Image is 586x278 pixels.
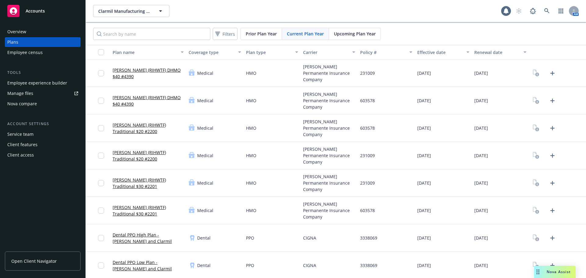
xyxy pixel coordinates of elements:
[93,5,169,17] button: Clarmil Manufacturing Corporation
[415,45,472,60] button: Effective date
[334,31,376,37] span: Upcoming Plan Year
[7,129,34,139] div: Service team
[246,235,254,241] span: PPO
[98,262,104,269] input: Toggle Row Selected
[472,45,529,60] button: Renewal date
[197,152,213,159] span: Medical
[360,125,375,131] span: 603578
[7,99,37,109] div: Nova compare
[417,125,431,131] span: [DATE]
[474,70,488,76] span: [DATE]
[474,49,520,56] div: Renewal date
[417,180,431,186] span: [DATE]
[98,235,104,241] input: Toggle Row Selected
[474,235,488,241] span: [DATE]
[197,262,211,269] span: Dental
[113,49,177,56] div: Plan name
[197,235,211,241] span: Dental
[5,150,81,160] a: Client access
[7,88,33,98] div: Manage files
[246,97,256,104] span: HMO
[5,2,81,20] a: Accounts
[547,269,571,274] span: Nova Assist
[548,178,557,188] a: Upload Plan Documents
[98,208,104,214] input: Toggle Row Selected
[474,180,488,186] span: [DATE]
[5,99,81,109] a: Nova compare
[7,37,18,47] div: Plans
[98,153,104,159] input: Toggle Row Selected
[531,151,541,161] a: View Plan Documents
[303,235,316,241] span: CIGNA
[113,67,184,80] a: [PERSON_NAME] (RIHWTF) DHMO $40 #4390
[5,129,81,139] a: Service team
[417,235,431,241] span: [DATE]
[474,262,488,269] span: [DATE]
[186,45,243,60] button: Coverage type
[474,152,488,159] span: [DATE]
[534,266,576,278] button: Nova Assist
[531,68,541,78] a: View Plan Documents
[531,178,541,188] a: View Plan Documents
[222,31,235,37] span: Filters
[534,266,542,278] div: Drag to move
[548,96,557,106] a: Upload Plan Documents
[189,49,234,56] div: Coverage type
[360,180,375,186] span: 231009
[7,48,43,57] div: Employee census
[246,31,277,37] span: Prior Plan Year
[7,140,38,150] div: Client features
[7,150,34,160] div: Client access
[548,123,557,133] a: Upload Plan Documents
[246,70,256,76] span: HMO
[5,121,81,127] div: Account settings
[360,152,375,159] span: 231009
[417,70,431,76] span: [DATE]
[110,45,186,60] button: Plan name
[541,5,553,17] a: Search
[358,45,415,60] button: Policy #
[474,97,488,104] span: [DATE]
[287,31,324,37] span: Current Plan Year
[360,262,377,269] span: 3338069
[417,262,431,269] span: [DATE]
[246,262,254,269] span: PPO
[7,78,67,88] div: Employee experience builder
[531,233,541,243] a: View Plan Documents
[360,97,375,104] span: 603578
[98,8,151,14] span: Clarmil Manufacturing Corporation
[197,180,213,186] span: Medical
[98,180,104,186] input: Toggle Row Selected
[5,27,81,37] a: Overview
[246,180,256,186] span: HMO
[246,207,256,214] span: HMO
[548,151,557,161] a: Upload Plan Documents
[244,45,301,60] button: Plan type
[303,173,355,193] span: [PERSON_NAME] Permanente Insurance Company
[213,28,237,40] button: Filters
[360,49,406,56] div: Policy #
[303,146,355,165] span: [PERSON_NAME] Permanente Insurance Company
[113,232,184,244] a: Dental PPO High Plan - [PERSON_NAME] and Clarmil
[417,97,431,104] span: [DATE]
[303,91,355,110] span: [PERSON_NAME] Permanente Insurance Company
[113,259,184,272] a: Dental PPO Low Plan - [PERSON_NAME] and Clarmil
[474,125,488,131] span: [DATE]
[303,63,355,83] span: [PERSON_NAME] Permanente Insurance Company
[303,49,349,56] div: Carrier
[5,70,81,76] div: Tools
[98,49,104,55] input: Select all
[303,118,355,138] span: [PERSON_NAME] Permanente Insurance Company
[113,94,184,107] a: [PERSON_NAME] (RIHWTF) DHMO $40 #4390
[197,70,213,76] span: Medical
[548,206,557,215] a: Upload Plan Documents
[197,207,213,214] span: Medical
[417,49,463,56] div: Effective date
[246,152,256,159] span: HMO
[5,140,81,150] a: Client features
[93,28,210,40] input: Search by name
[548,233,557,243] a: Upload Plan Documents
[548,68,557,78] a: Upload Plan Documents
[246,125,256,131] span: HMO
[548,261,557,270] a: Upload Plan Documents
